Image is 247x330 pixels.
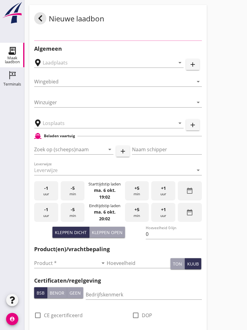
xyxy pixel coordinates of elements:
label: DOP [142,312,152,318]
div: Geen [70,290,81,296]
span: +1 [161,206,166,213]
h2: Algemeen [34,45,202,53]
i: add [189,121,196,129]
div: min [125,181,149,200]
button: BSB [34,287,47,298]
input: Winzuiger [34,97,193,107]
h2: Beladen vaartuig [44,133,75,139]
div: min [125,203,149,222]
i: arrow_drop_down [176,119,184,127]
button: Kleppen open [89,227,125,238]
div: Eindtijdstip laden [89,203,120,209]
span: -1 [44,185,48,192]
div: ton [173,261,182,267]
div: uur [151,203,175,222]
input: Hoeveelheid 0-lijn [146,229,202,239]
div: Kleppen dicht [55,229,87,236]
span: +5 [134,185,139,192]
div: kuub [187,261,199,267]
i: arrow_drop_down [106,146,113,153]
input: Losplaats [43,118,166,128]
button: ton [170,258,185,269]
i: arrow_drop_down [195,167,202,174]
i: add [119,148,127,155]
span: +5 [134,206,139,213]
strong: ma. 6 okt. [94,187,116,193]
i: date_range [186,187,193,194]
i: arrow_drop_down [195,99,202,106]
button: Benor [47,287,67,298]
i: arrow_drop_down [99,259,107,267]
input: Bedrijfskenmerk [86,290,202,299]
strong: 20:02 [99,216,110,222]
div: BSB [37,290,45,296]
input: Zoek op (scheeps)naam [34,145,96,154]
div: uur [151,181,175,200]
span: +1 [161,185,166,192]
input: Laadplaats [43,58,166,68]
div: Terminals [3,82,21,86]
i: date_range [186,209,193,216]
input: Wingebied [34,77,193,86]
div: min [61,181,85,200]
span: -1 [44,206,48,213]
span: -5 [71,185,75,192]
i: add [189,61,196,68]
input: Hoeveelheid [107,258,171,268]
button: Kleppen dicht [52,227,89,238]
h2: Product(en)/vrachtbepaling [34,245,202,253]
i: arrow_drop_down [195,78,202,85]
span: -5 [71,206,75,213]
i: account_circle [6,313,18,325]
h2: Certificaten/regelgeving [34,277,202,285]
button: Geen [67,287,83,298]
strong: 19:02 [99,194,110,200]
input: Naam schipper [132,145,202,154]
img: logo-small.a267ee39.svg [1,2,23,24]
div: min [61,203,85,222]
div: Kleppen open [92,229,123,236]
i: arrow_drop_down [176,59,184,66]
button: kuub [185,258,201,269]
label: CE gecertificeerd [44,312,83,318]
input: Product * [34,258,98,268]
div: uur [34,181,58,200]
div: uur [34,203,58,222]
div: Starttijdstip laden [88,181,121,187]
div: Nieuwe laadbon [34,12,104,27]
strong: ma. 6 okt. [94,209,116,215]
div: Benor [50,290,64,296]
